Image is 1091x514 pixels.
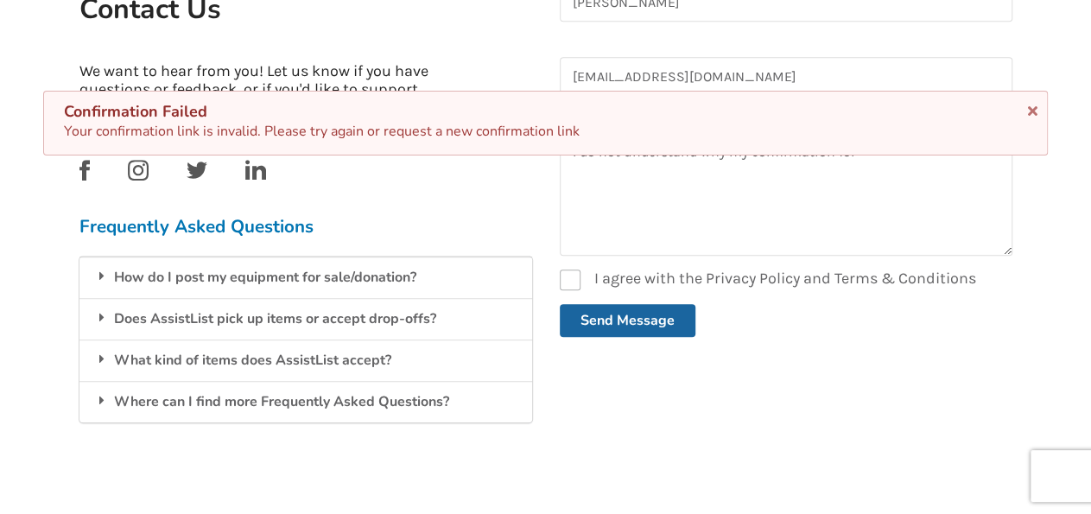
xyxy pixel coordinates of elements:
img: linkedin_link [245,160,266,180]
button: Send Message [560,304,695,337]
div: Your confirmation link is invalid. Please try again or request a new confirmation link [64,102,1027,142]
div: Where can I find more Frequently Asked Questions? [79,381,532,422]
textarea: I do not understand why my confirmation for [560,131,1012,256]
div: Confirmation Failed [64,102,1027,122]
img: instagram_link [128,160,149,181]
p: We want to hear from you! Let us know if you have questions or feedback, or if you'd like to supp... [79,62,441,117]
img: facebook_link [79,160,90,181]
h3: Frequently Asked Questions [79,215,532,238]
div: How do I post my equipment for sale/donation? [79,257,532,298]
label: I agree with the Privacy Policy and Terms & Conditions [560,270,976,290]
div: Does AssistList pick up items or accept drop-offs? [79,298,532,339]
input: Email Address [560,57,1012,96]
div: What kind of items does AssistList accept? [79,339,532,381]
img: twitter_link [187,162,207,179]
